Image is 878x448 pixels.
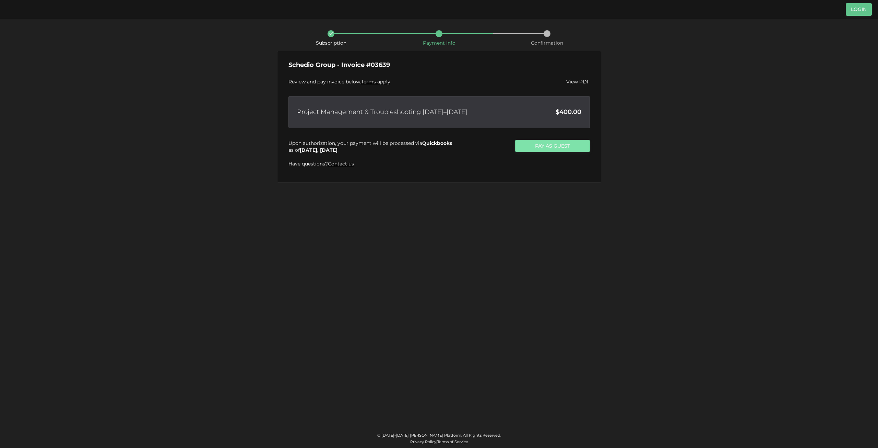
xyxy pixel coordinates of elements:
a: Contact us [328,161,354,167]
a: View PDF [566,78,590,91]
span: Payment Info [423,40,455,46]
b: [DATE], [DATE] [300,147,337,153]
span: Project Management & Troubleshooting [DATE]–[DATE] [297,107,467,117]
a: Pay as Guest [515,140,590,152]
a: Terms apply [361,79,390,85]
a: Login [846,3,872,16]
b: Quickbooks [422,140,452,146]
p: Upon authorization, your payment will be processed via as of . Have questions? [288,140,512,167]
h4: Schedio Group - Invoice #03639 [288,61,590,69]
p: Review and pay invoice below. [288,78,390,85]
a: Subscription [277,30,385,46]
a: Payment Info [385,30,493,46]
span: $400.00 [556,107,581,117]
span: Subscription [316,40,346,46]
